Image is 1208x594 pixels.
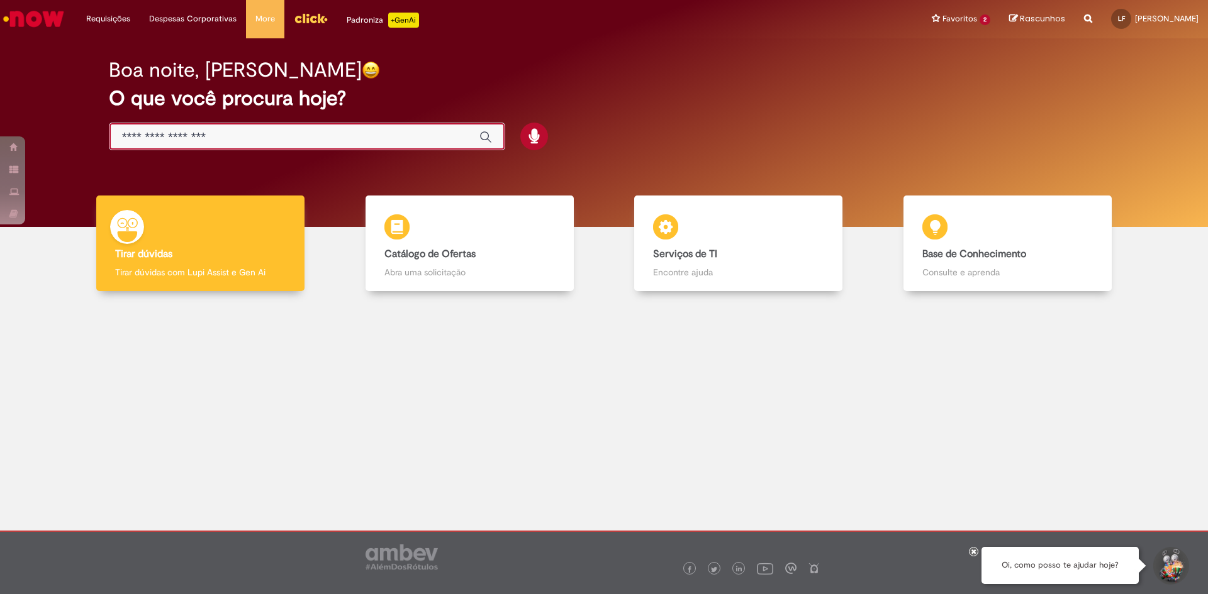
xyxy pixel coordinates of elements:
img: logo_footer_workplace.png [785,563,797,574]
b: Serviços de TI [653,248,717,260]
span: [PERSON_NAME] [1135,13,1199,24]
p: Consulte e aprenda [922,266,1093,278]
a: Tirar dúvidas Tirar dúvidas com Lupi Assist e Gen Ai [66,195,335,292]
img: logo_footer_ambev_rotulo_gray.png [366,544,438,569]
p: Abra uma solicitação [384,266,555,278]
span: Rascunhos [1020,13,1065,25]
img: logo_footer_naosei.png [808,563,820,574]
b: Base de Conhecimento [922,248,1026,260]
img: logo_footer_linkedin.png [736,566,742,573]
p: +GenAi [388,13,419,28]
a: Base de Conhecimento Consulte e aprenda [873,195,1143,292]
h2: O que você procura hoje? [109,87,1100,109]
span: Despesas Corporativas [149,13,237,25]
h2: Boa noite, [PERSON_NAME] [109,59,362,81]
img: logo_footer_youtube.png [757,560,773,576]
img: logo_footer_facebook.png [686,566,693,573]
span: Favoritos [942,13,977,25]
button: Iniciar Conversa de Suporte [1151,547,1189,585]
b: Tirar dúvidas [115,248,172,260]
a: Catálogo de Ofertas Abra uma solicitação [335,195,605,292]
img: click_logo_yellow_360x200.png [294,9,328,28]
div: Oi, como posso te ajudar hoje? [981,547,1139,584]
span: Requisições [86,13,130,25]
a: Serviços de TI Encontre ajuda [604,195,873,292]
p: Encontre ajuda [653,266,824,278]
span: LF [1118,14,1125,23]
p: Tirar dúvidas com Lupi Assist e Gen Ai [115,266,286,278]
div: Padroniza [347,13,419,28]
b: Catálogo de Ofertas [384,248,476,260]
img: logo_footer_twitter.png [711,566,717,573]
span: 2 [980,14,990,25]
a: Rascunhos [1009,13,1065,25]
img: ServiceNow [1,6,66,31]
img: happy-face.png [362,61,380,79]
span: More [255,13,275,25]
